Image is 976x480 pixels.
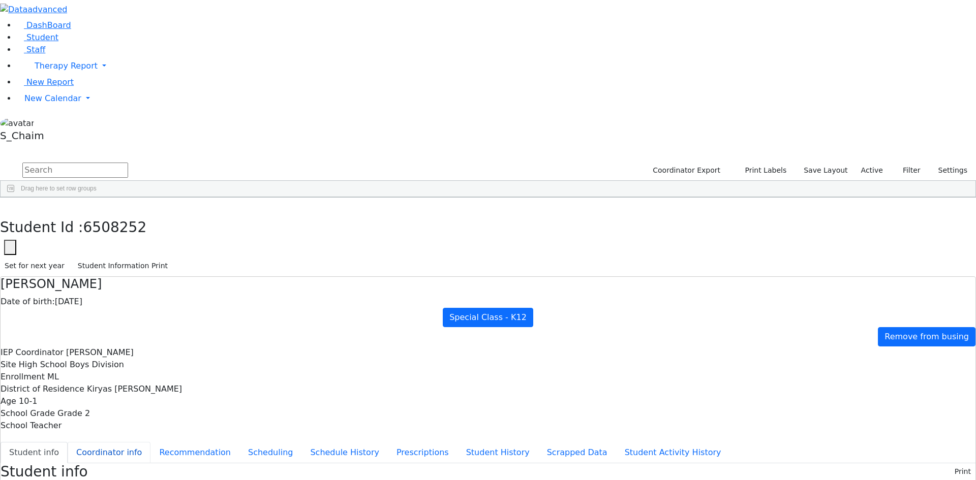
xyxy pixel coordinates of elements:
button: Student History [457,442,538,463]
a: New Report [16,77,74,87]
span: [PERSON_NAME] [66,347,134,357]
button: Settings [925,163,972,178]
a: Staff [16,45,45,54]
a: DashBoard [16,20,71,30]
label: Site [1,359,16,371]
button: Print Labels [733,163,791,178]
label: Active [857,163,888,178]
button: Schedule History [301,442,388,463]
span: Therapy Report [35,61,98,71]
a: Special Class - K12 [443,308,533,327]
input: Search [22,163,128,178]
span: DashBoard [26,20,71,30]
label: School Teacher [1,420,62,432]
label: Date of birth: [1,296,55,308]
span: Kiryas [PERSON_NAME] [87,384,182,394]
button: Prescriptions [388,442,457,463]
a: Student [16,33,58,42]
span: Grade 2 [57,408,90,418]
button: Recommendation [150,442,239,463]
span: Remove from busing [884,332,969,341]
span: 6508252 [83,219,147,236]
button: Student Information Print [73,258,172,274]
button: Student info [1,442,68,463]
label: District of Residence [1,383,84,395]
span: Staff [26,45,45,54]
label: Enrollment [1,371,45,383]
button: Filter [890,163,925,178]
a: Remove from busing [878,327,975,346]
label: IEP Coordinator [1,346,64,359]
span: High School Boys Division [19,360,124,369]
label: School Grade [1,407,55,420]
a: Therapy Report [16,56,976,76]
h4: [PERSON_NAME] [1,277,975,292]
button: Coordinator info [68,442,150,463]
div: [DATE] [1,296,975,308]
button: Student Activity History [616,442,730,463]
span: Drag here to set row groups [21,185,97,192]
button: Scheduling [239,442,301,463]
span: ML [47,372,59,381]
span: 10-1 [19,396,37,406]
a: New Calendar [16,88,976,109]
button: Save Layout [799,163,852,178]
span: Student [26,33,58,42]
button: Coordinator Export [646,163,725,178]
button: Print [950,464,975,479]
span: New Report [26,77,74,87]
button: Scrapped Data [538,442,616,463]
span: New Calendar [24,93,81,103]
label: Age [1,395,16,407]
